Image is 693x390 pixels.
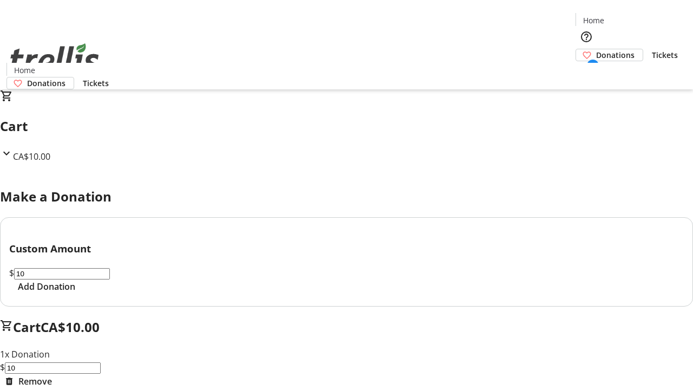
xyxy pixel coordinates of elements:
span: Donations [27,77,66,89]
span: Home [583,15,604,26]
a: Donations [6,77,74,89]
span: $ [9,267,14,279]
a: Tickets [74,77,117,89]
span: Tickets [652,49,678,61]
span: CA$10.00 [13,151,50,162]
span: Donations [596,49,635,61]
a: Home [7,64,42,76]
input: Donation Amount [14,268,110,279]
span: Home [14,64,35,76]
h3: Custom Amount [9,241,684,256]
img: Orient E2E Organization iFr263TEYm's Logo [6,31,103,86]
a: Donations [576,49,643,61]
span: Remove [18,375,52,388]
button: Cart [576,61,597,83]
span: Add Donation [18,280,75,293]
span: Tickets [83,77,109,89]
span: CA$10.00 [41,318,100,336]
button: Add Donation [9,280,84,293]
input: Donation Amount [5,362,101,374]
a: Home [576,15,611,26]
a: Tickets [643,49,687,61]
button: Help [576,26,597,48]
